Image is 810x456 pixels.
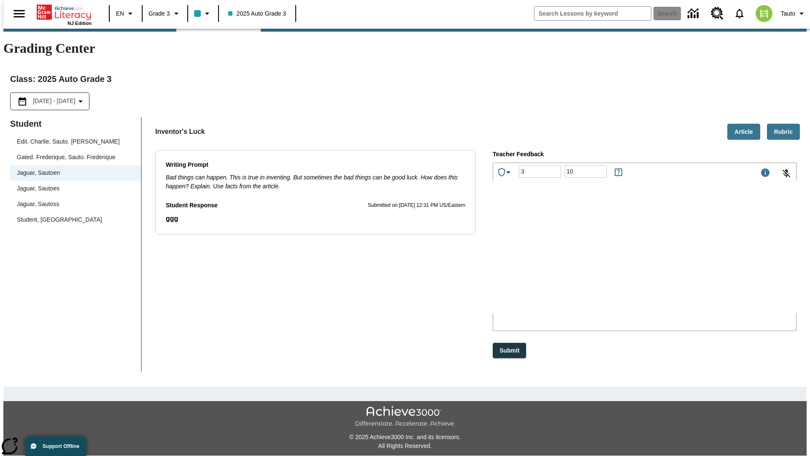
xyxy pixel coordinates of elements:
p: Student Response [166,201,218,210]
span: Tauto [781,9,795,18]
button: Achievements [493,164,517,181]
p: Inventor's Luck [155,127,205,137]
button: Grade: Grade 3, Select a grade [145,6,185,21]
div: Jaguar, Sautoes [10,181,141,196]
button: Class color is light blue. Change class color [191,6,216,21]
p: © 2025 Achieve3000 Inc. and its licensors. [3,433,807,442]
span: Grade 3 [148,9,170,18]
button: Profile/Settings [778,6,810,21]
div: Edit. Charlie, Sauto. [PERSON_NAME] [10,134,141,149]
div: Edit. Charlie, Sauto. [PERSON_NAME] [17,137,120,146]
span: [DATE] - [DATE] [33,97,76,106]
div: Home [37,3,92,26]
button: Select a new avatar [751,3,778,24]
p: Teacher Feedback [493,150,796,159]
button: Rules for Earning Points and Achievements, Will open in new tab [610,164,627,181]
div: Jaguar, Sautoss [10,196,141,212]
div: Points: Must be equal to or less than 25. [564,165,607,178]
div: Student, [GEOGRAPHIC_DATA] [17,215,102,224]
p: Student Response [166,214,465,224]
div: Grade: Letters, numbers, %, + and - are allowed. [519,165,561,178]
button: Submit [493,343,526,358]
a: Home [37,4,92,21]
button: Click to activate and allow voice recognition [776,163,796,184]
div: Jaguar, Sautoes [17,184,59,193]
a: Resource Center, Will open in new tab [706,2,729,25]
span: NJ Edition [67,21,92,26]
img: Achieve3000 Differentiate Accelerate Achieve [355,406,455,428]
div: Student, [GEOGRAPHIC_DATA] [10,212,141,228]
input: Points: Must be equal to or less than 25. [564,160,607,183]
p: ggg [166,214,465,224]
span: EN [116,9,124,18]
div: Jaguar, Sautoss [17,200,59,209]
span: Support Offline [43,443,79,449]
button: Language: EN, Select a language [112,6,139,21]
div: Jaguar, Sautoen [17,168,60,177]
a: Notifications [729,3,751,24]
div: Maximum 1000 characters Press Escape to exit toolbar and use left and right arrow keys to access ... [760,168,770,179]
div: Gated. Frederique, Sauto. Frederique [17,153,115,162]
img: avatar image [756,5,772,22]
body: Type your response here. [3,7,123,14]
div: Gated. Frederique, Sauto. Frederique [10,149,141,165]
p: Bad things can happen. This is true in inventing. But sometimes the bad things can be good luck. ... [166,173,465,191]
a: Data Center [683,2,706,25]
div: Jaguar, Sautoen [10,165,141,181]
input: Grade: Letters, numbers, %, + and - are allowed. [519,160,561,183]
button: Rubric, Will open in new tab [767,124,800,140]
h1: Grading Center [3,41,807,56]
button: Open side menu [7,1,32,26]
button: Select the date range menu item [14,96,86,106]
input: search field [535,7,651,20]
span: 2025 Auto Grade 3 [228,9,286,18]
p: Student [10,117,141,130]
p: All Rights Reserved. [3,442,807,451]
p: Writing Prompt [166,160,465,170]
svg: Collapse Date Range Filter [76,96,86,106]
button: Article, Will open in new tab [727,124,760,140]
h2: Class : 2025 Auto Grade 3 [10,72,800,86]
button: Support Offline [25,437,86,456]
p: Submitted on [DATE] 12:31 PM US/Eastern [368,201,465,210]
